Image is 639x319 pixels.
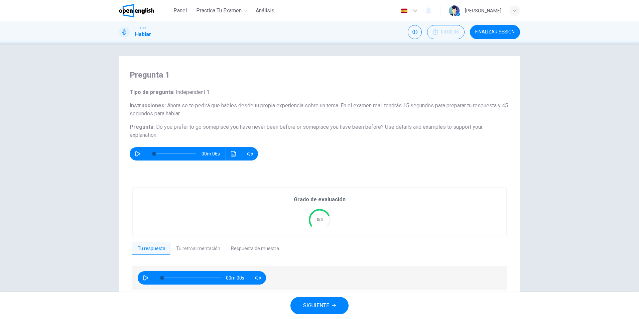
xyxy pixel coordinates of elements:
[294,196,346,204] h6: Grado de evaluación
[135,26,146,30] span: TOEFL®
[130,102,509,118] h6: Instrucciones :
[130,102,508,117] span: Ahora se te pedirá que hables desde tu propia experiencia sobre un tema. En el examen real, tendr...
[226,271,250,285] span: 00m 00s
[256,7,274,15] span: Análisis
[173,7,187,15] span: Panel
[408,25,422,39] div: Silenciar
[156,124,384,130] span: Do you prefer to go someplace you have never been before or someplace you have been before?
[194,5,250,17] button: Practica tu examen
[253,5,277,17] button: Análisis
[470,25,520,39] button: FINALIZAR SESIÓN
[303,301,329,310] span: SIGUIENTE
[226,242,284,256] button: Respuesta de muestra
[316,217,323,222] text: 3/4
[132,242,507,256] div: basic tabs example
[130,88,509,96] h6: Tipo de pregunta :
[228,147,239,161] button: Haz clic para ver la transcripción del audio
[135,30,151,38] h1: Hablar
[441,29,459,35] span: 00:02:05
[290,297,349,314] button: SIGUIENTE
[475,29,515,35] span: FINALIZAR SESIÓN
[130,70,509,80] h4: Pregunta 1
[400,8,408,13] img: es
[449,5,460,16] img: Profile picture
[427,25,465,39] button: 00:02:05
[427,25,465,39] div: Ocultar
[169,5,191,17] button: Panel
[465,7,501,15] div: [PERSON_NAME]
[196,7,242,15] span: Practica tu examen
[119,4,169,17] a: OpenEnglish logo
[202,147,225,161] span: 00m 06s
[174,89,210,95] span: Independent 1
[130,123,509,139] h6: Pregunta :
[171,242,226,256] button: Tu retroalimentación
[119,4,154,17] img: OpenEnglish logo
[132,242,171,256] button: Tu respuesta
